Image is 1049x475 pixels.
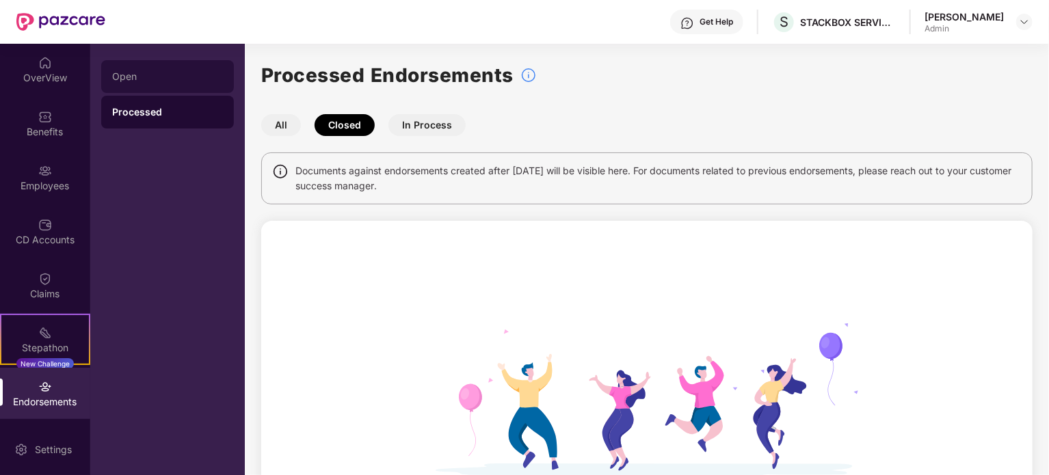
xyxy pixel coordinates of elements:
[680,16,694,30] img: svg+xml;base64,PHN2ZyBpZD0iSGVscC0zMngzMiIgeG1sbnM9Imh0dHA6Ly93d3cudzMub3JnLzIwMDAvc3ZnIiB3aWR0aD...
[16,358,74,369] div: New Challenge
[925,23,1004,34] div: Admin
[1019,16,1030,27] img: svg+xml;base64,PHN2ZyBpZD0iRHJvcGRvd24tMzJ4MzIiIHhtbG5zPSJodHRwOi8vd3d3LnczLm9yZy8yMDAwL3N2ZyIgd2...
[780,14,788,30] span: S
[261,60,514,90] h1: Processed Endorsements
[16,13,105,31] img: New Pazcare Logo
[272,163,289,180] img: svg+xml;base64,PHN2ZyBpZD0iSW5mbyIgeG1sbnM9Imh0dHA6Ly93d3cudzMub3JnLzIwMDAvc3ZnIiB3aWR0aD0iMTQiIG...
[700,16,733,27] div: Get Help
[315,114,375,136] button: Closed
[38,380,52,394] img: svg+xml;base64,PHN2ZyBpZD0iRW5kb3JzZW1lbnRzIiB4bWxucz0iaHR0cDovL3d3dy53My5vcmcvMjAwMC9zdmciIHdpZH...
[38,326,52,340] img: svg+xml;base64,PHN2ZyB4bWxucz0iaHR0cDovL3d3dy53My5vcmcvMjAwMC9zdmciIHdpZHRoPSIyMSIgaGVpZ2h0PSIyMC...
[800,16,896,29] div: STACKBOX SERVICES PRIVATE LIMITED
[112,71,223,82] div: Open
[261,114,301,136] button: All
[38,56,52,70] img: svg+xml;base64,PHN2ZyBpZD0iSG9tZSIgeG1sbnM9Imh0dHA6Ly93d3cudzMub3JnLzIwMDAvc3ZnIiB3aWR0aD0iMjAiIG...
[38,110,52,124] img: svg+xml;base64,PHN2ZyBpZD0iQmVuZWZpdHMiIHhtbG5zPSJodHRwOi8vd3d3LnczLm9yZy8yMDAwL3N2ZyIgd2lkdGg9Ij...
[388,114,466,136] button: In Process
[14,443,28,457] img: svg+xml;base64,PHN2ZyBpZD0iU2V0dGluZy0yMHgyMCIgeG1sbnM9Imh0dHA6Ly93d3cudzMub3JnLzIwMDAvc3ZnIiB3aW...
[925,10,1004,23] div: [PERSON_NAME]
[1,341,89,355] div: Stepathon
[31,443,76,457] div: Settings
[295,163,1022,193] span: Documents against endorsements created after [DATE] will be visible here. For documents related t...
[112,105,223,119] div: Processed
[38,272,52,286] img: svg+xml;base64,PHN2ZyBpZD0iQ2xhaW0iIHhtbG5zPSJodHRwOi8vd3d3LnczLm9yZy8yMDAwL3N2ZyIgd2lkdGg9IjIwIi...
[520,67,537,83] img: svg+xml;base64,PHN2ZyBpZD0iSW5mb18tXzMyeDMyIiBkYXRhLW5hbWU9IkluZm8gLSAzMngzMiIgeG1sbnM9Imh0dHA6Ly...
[38,164,52,178] img: svg+xml;base64,PHN2ZyBpZD0iRW1wbG95ZWVzIiB4bWxucz0iaHR0cDovL3d3dy53My5vcmcvMjAwMC9zdmciIHdpZHRoPS...
[38,218,52,232] img: svg+xml;base64,PHN2ZyBpZD0iQ0RfQWNjb3VudHMiIGRhdGEtbmFtZT0iQ0QgQWNjb3VudHMiIHhtbG5zPSJodHRwOi8vd3...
